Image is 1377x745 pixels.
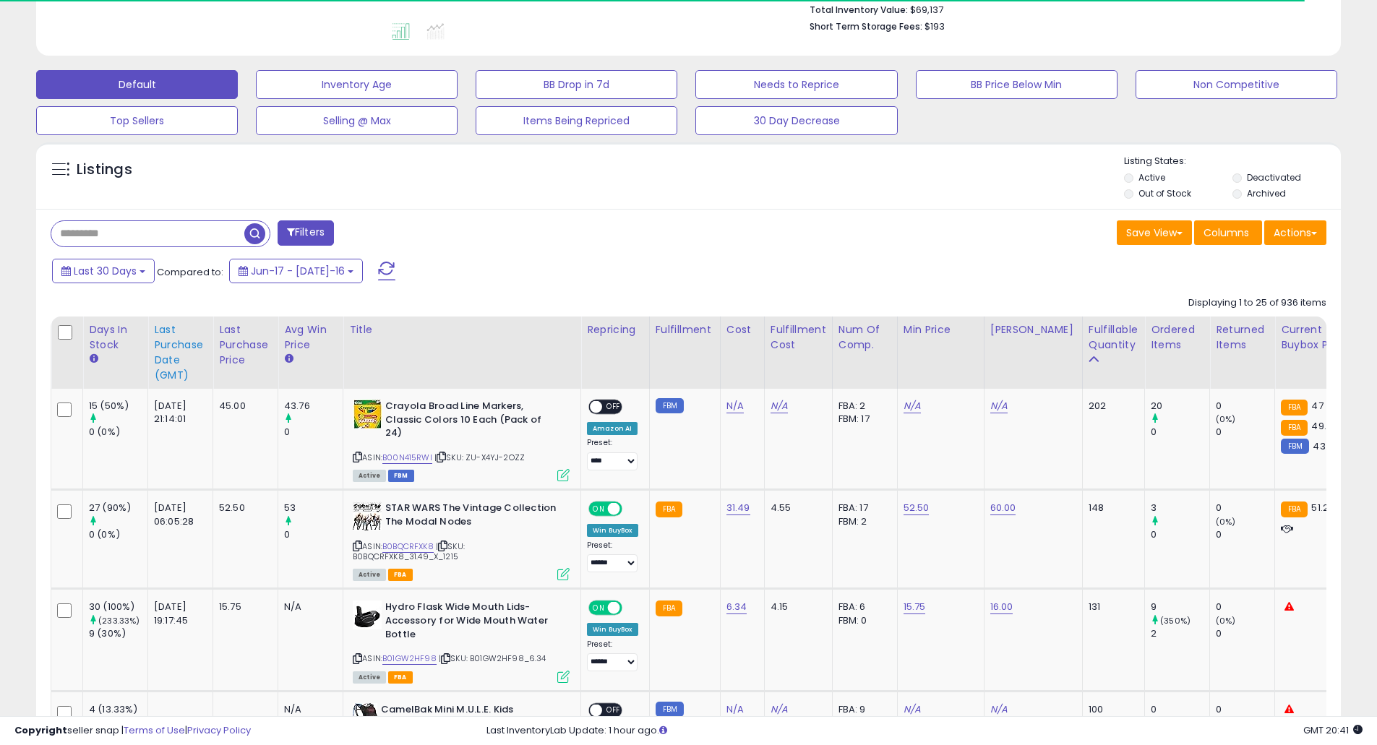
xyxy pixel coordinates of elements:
small: FBA [656,501,682,517]
span: All listings currently available for purchase on Amazon [353,470,386,482]
div: 15 (50%) [89,400,147,413]
div: 0 [284,426,343,439]
button: Save View [1117,220,1192,245]
span: FBM [388,470,414,482]
div: FBA: 17 [838,501,886,514]
div: 0 [1151,426,1209,439]
b: Total Inventory Value: [810,4,908,16]
a: B0BQCRFXK8 [382,541,434,553]
div: Preset: [587,438,638,470]
span: FBA [388,671,413,684]
div: 202 [1089,400,1133,413]
div: Fulfillable Quantity [1089,322,1138,353]
div: Win BuyBox [587,623,638,636]
div: Current Buybox Price [1281,322,1355,353]
small: Days In Stock. [89,353,98,366]
div: 27 (90%) [89,501,147,514]
button: Non Competitive [1136,70,1337,99]
div: 131 [1089,600,1133,613]
b: Short Term Storage Fees: [810,20,922,33]
b: STAR WARS The Vintage Collection The Modal Nodes [385,501,561,532]
div: Ordered Items [1151,322,1204,353]
div: 30 (100%) [89,600,147,613]
button: BB Drop in 7d [476,70,677,99]
span: All listings currently available for purchase on Amazon [353,569,386,581]
a: B00N415RWI [382,452,432,464]
div: 0 [1216,426,1274,439]
small: Avg Win Price. [284,353,293,366]
small: FBA [1281,420,1308,436]
button: Top Sellers [36,106,238,135]
div: Amazon AI [587,422,638,435]
div: 0 [1151,528,1209,541]
small: FBA [1281,501,1308,517]
div: 0 [1216,501,1274,514]
div: Returned Items [1216,322,1269,353]
span: 51.26 [1311,501,1334,514]
button: Filters [278,220,334,246]
div: FBM: 17 [838,413,886,426]
span: OFF [602,401,625,413]
button: Actions [1264,220,1326,245]
a: Terms of Use [124,723,185,737]
span: | SKU: B01GW2HF98_6.34 [439,653,546,664]
span: ON [590,503,608,515]
button: Default [36,70,238,99]
a: 31.49 [726,501,750,515]
div: 0 (0%) [89,426,147,439]
div: ASIN: [353,501,570,579]
div: Displaying 1 to 25 of 936 items [1188,296,1326,310]
small: (0%) [1216,413,1236,425]
div: [DATE] 19:17:45 [154,600,202,626]
button: Items Being Repriced [476,106,677,135]
button: 30 Day Decrease [695,106,897,135]
div: 2 [1151,627,1209,640]
div: 45.00 [219,400,267,413]
div: Win BuyBox [587,524,638,537]
a: B01GW2HF98 [382,653,437,665]
div: 4.55 [771,501,821,514]
div: Preset: [587,640,638,672]
small: (233.33%) [98,615,140,626]
div: FBM: 2 [838,515,886,528]
span: 47 [1311,399,1323,413]
div: Days In Stock [89,322,142,353]
div: Preset: [587,541,638,573]
div: Last InventoryLab Update: 1 hour ago. [486,724,1363,738]
span: 2025-08-16 20:41 GMT [1303,723,1363,737]
div: 4.15 [771,600,821,613]
div: FBA: 2 [838,400,886,413]
img: 51XWvE3m6CL._SL40_.jpg [353,400,382,429]
div: 15.75 [219,600,267,613]
div: 3 [1151,501,1209,514]
button: Jun-17 - [DATE]-16 [229,259,363,283]
div: 0 [284,528,343,541]
button: Last 30 Days [52,259,155,283]
div: seller snap | | [14,724,251,738]
div: ASIN: [353,400,570,480]
div: ASIN: [353,600,570,681]
span: OFF [620,503,643,515]
div: 0 [1216,528,1274,541]
h5: Listings [77,160,132,180]
small: FBA [656,600,682,616]
span: Compared to: [157,265,223,279]
div: 0 [1216,400,1274,413]
span: All listings currently available for purchase on Amazon [353,671,386,684]
div: 20 [1151,400,1209,413]
small: FBA [1281,400,1308,415]
a: 60.00 [990,501,1016,515]
small: FBM [656,702,684,717]
button: Needs to Reprice [695,70,897,99]
span: Columns [1204,225,1249,240]
small: (350%) [1160,615,1191,626]
div: [PERSON_NAME] [990,322,1076,337]
button: Selling @ Max [256,106,458,135]
img: 51LJBYcPu-L._SL40_.jpg [353,501,382,530]
b: Crayola Broad Line Markers, Classic Colors 10 Each (Pack of 24) [385,400,561,444]
p: Listing States: [1124,155,1341,168]
a: Privacy Policy [187,723,251,737]
a: 6.34 [726,600,747,614]
label: Active [1138,171,1165,184]
div: Min Price [904,322,978,337]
